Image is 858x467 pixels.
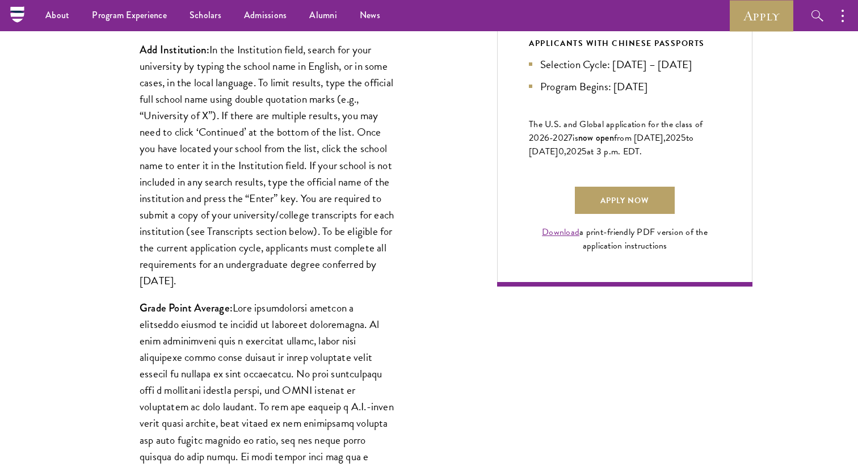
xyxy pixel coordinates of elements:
span: 202 [566,145,582,158]
a: Apply Now [575,187,675,214]
li: Program Begins: [DATE] [529,78,721,95]
span: 5 [681,131,686,145]
span: now open [578,131,614,144]
strong: Grade Point Average: [140,300,233,315]
span: -202 [549,131,568,145]
div: a print-friendly PDF version of the application instructions [529,225,721,253]
li: Selection Cycle: [DATE] – [DATE] [529,56,721,73]
span: 202 [666,131,681,145]
p: In the Institution field, search for your university by typing the school name in English, or in ... [140,41,395,289]
div: APPLICANTS WITH CHINESE PASSPORTS [529,36,721,51]
strong: Add Institution: [140,42,209,57]
span: is [573,131,578,145]
span: to [DATE] [529,131,693,158]
span: The U.S. and Global application for the class of 202 [529,117,703,145]
span: 5 [582,145,587,158]
span: 7 [568,131,573,145]
span: , [564,145,566,158]
a: Download [542,225,579,239]
span: 6 [544,131,549,145]
span: 0 [558,145,564,158]
span: at 3 p.m. EDT. [587,145,642,158]
span: from [DATE], [614,131,666,145]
